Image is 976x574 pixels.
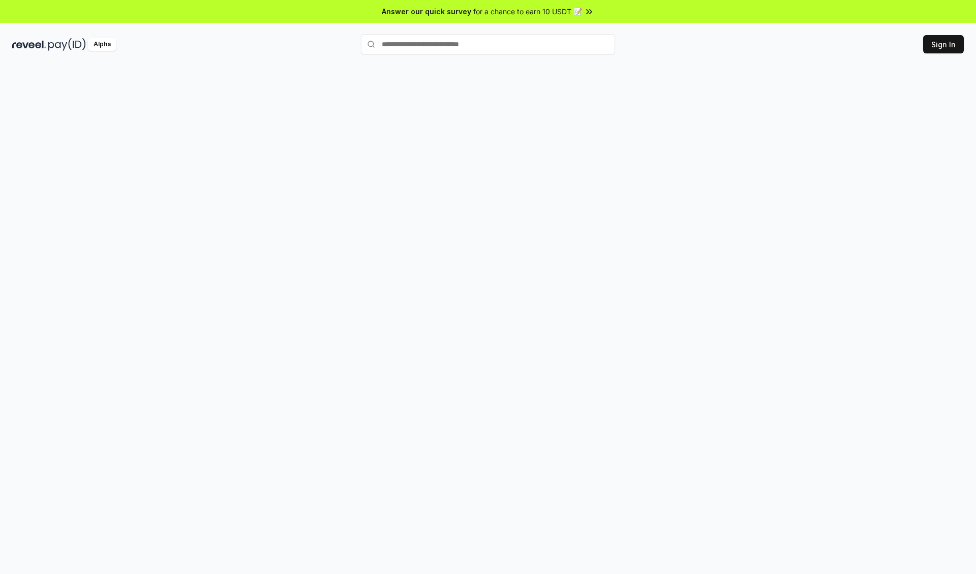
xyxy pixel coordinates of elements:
button: Sign In [923,35,964,53]
span: Answer our quick survey [382,6,471,17]
div: Alpha [88,38,116,51]
img: pay_id [48,38,86,51]
img: reveel_dark [12,38,46,51]
span: for a chance to earn 10 USDT 📝 [473,6,582,17]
